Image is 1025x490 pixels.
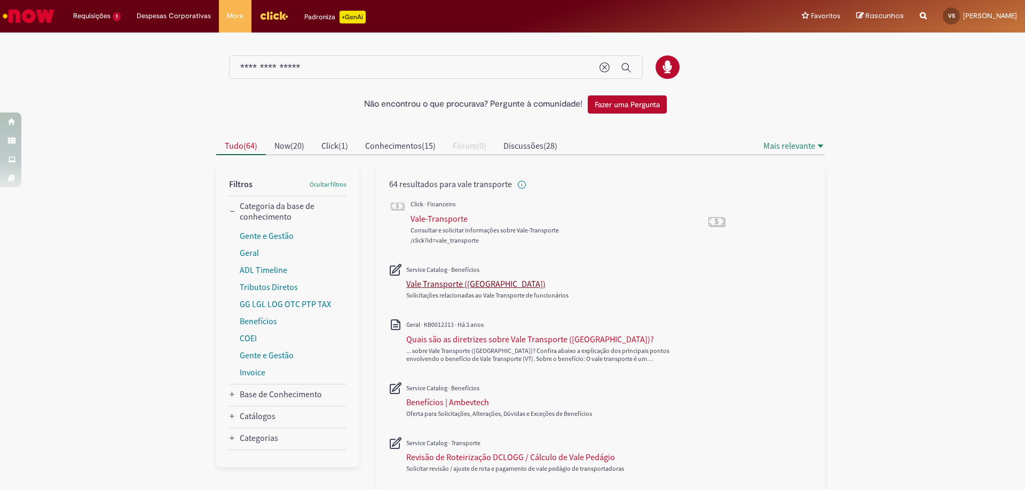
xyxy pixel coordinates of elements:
button: Fazer uma Pergunta [588,95,667,114]
span: Rascunhos [865,11,904,21]
span: More [227,11,243,21]
span: Favoritos [811,11,840,21]
span: Despesas Corporativas [137,11,211,21]
span: Requisições [73,11,111,21]
p: +GenAi [340,11,366,23]
div: Padroniza [304,11,366,23]
span: VS [948,12,955,19]
img: ServiceNow [1,5,56,27]
span: 1 [113,12,121,21]
span: [PERSON_NAME] [963,11,1017,20]
a: Rascunhos [856,11,904,21]
h2: Não encontrou o que procurava? Pergunte à comunidade! [364,100,582,109]
img: click_logo_yellow_360x200.png [259,7,288,23]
